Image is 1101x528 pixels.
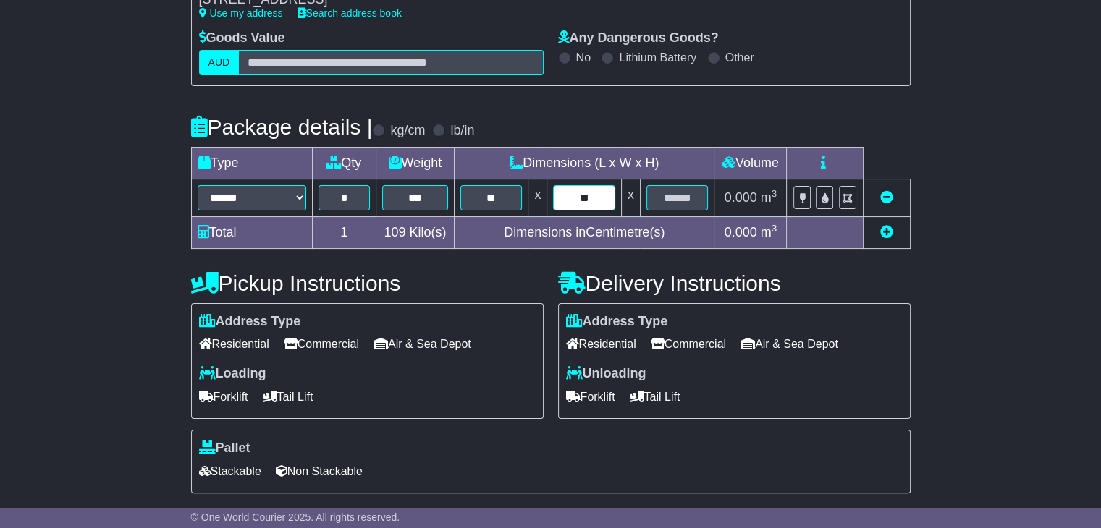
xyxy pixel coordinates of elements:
[199,440,250,456] label: Pallet
[880,190,893,205] a: Remove this item
[199,386,248,408] span: Forklift
[454,216,714,248] td: Dimensions in Centimetre(s)
[630,386,680,408] span: Tail Lift
[772,188,777,199] sup: 3
[199,314,301,330] label: Address Type
[376,147,454,179] td: Weight
[376,216,454,248] td: Kilo(s)
[566,366,646,382] label: Unloading
[450,123,474,139] label: lb/in
[558,30,719,46] label: Any Dangerous Goods?
[384,225,405,239] span: 109
[199,30,285,46] label: Goods Value
[276,460,363,482] span: Non Stackable
[390,123,425,139] label: kg/cm
[263,386,313,408] span: Tail Lift
[312,216,376,248] td: 1
[191,115,373,139] h4: Package details |
[191,216,312,248] td: Total
[761,190,777,205] span: m
[761,225,777,239] span: m
[528,179,547,216] td: x
[725,190,757,205] span: 0.000
[566,386,615,408] span: Forklift
[199,50,240,75] label: AUD
[714,147,787,179] td: Volume
[725,225,757,239] span: 0.000
[558,271,911,295] h4: Delivery Instructions
[454,147,714,179] td: Dimensions (L x W x H)
[284,333,359,355] span: Commercial
[199,7,283,19] a: Use my address
[199,366,266,382] label: Loading
[566,314,668,330] label: Address Type
[725,51,754,64] label: Other
[741,333,838,355] span: Air & Sea Depot
[566,333,636,355] span: Residential
[191,271,544,295] h4: Pickup Instructions
[191,511,400,523] span: © One World Courier 2025. All rights reserved.
[576,51,591,64] label: No
[619,51,696,64] label: Lithium Battery
[298,7,402,19] a: Search address book
[880,225,893,239] a: Add new item
[651,333,726,355] span: Commercial
[374,333,471,355] span: Air & Sea Depot
[199,460,261,482] span: Stackable
[312,147,376,179] td: Qty
[199,333,269,355] span: Residential
[772,223,777,234] sup: 3
[621,179,640,216] td: x
[191,147,312,179] td: Type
